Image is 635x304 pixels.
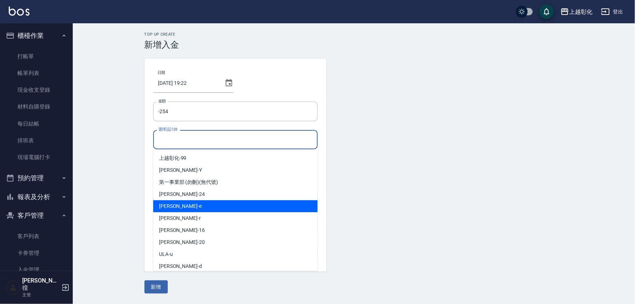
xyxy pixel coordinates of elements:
div: 上越彰化 [569,7,592,16]
span: [PERSON_NAME] -r [159,214,201,222]
button: 新增 [144,280,168,294]
a: 打帳單 [3,48,70,65]
label: 選擇設計師 [158,127,177,132]
span: [PERSON_NAME] -Y [159,166,202,174]
button: 上越彰化 [557,4,595,19]
a: 客戶列表 [3,228,70,245]
img: Person [6,280,20,295]
a: 入金管理 [3,261,70,278]
span: [PERSON_NAME] -16 [159,226,205,234]
button: 報表及分析 [3,187,70,206]
button: save [539,4,554,19]
p: 主管 [22,292,59,298]
button: 預約管理 [3,169,70,187]
a: 現金收支登錄 [3,82,70,98]
button: 客戶管理 [3,206,70,225]
span: 上越彰化 -99 [159,154,187,162]
a: 每日結帳 [3,115,70,132]
span: [PERSON_NAME] -e [159,202,202,210]
a: 材料自購登錄 [3,98,70,115]
button: 登出 [598,5,626,19]
span: ULA -u [159,250,173,258]
span: 第一事業部 (勿刪) (無代號) [159,178,218,186]
span: [PERSON_NAME] -d [159,262,202,270]
h3: 新增入金 [144,40,564,50]
img: Logo [9,7,29,16]
label: 金額 [158,98,166,104]
a: 帳單列表 [3,65,70,82]
button: 櫃檯作業 [3,26,70,45]
h2: Top Up Create [144,32,564,37]
span: [PERSON_NAME] -24 [159,190,205,198]
a: 排班表 [3,132,70,149]
h5: [PERSON_NAME]徨 [22,277,59,292]
a: 現場電腦打卡 [3,149,70,166]
span: [PERSON_NAME] -20 [159,238,205,246]
a: 卡券管理 [3,245,70,261]
label: 日期 [158,70,165,75]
